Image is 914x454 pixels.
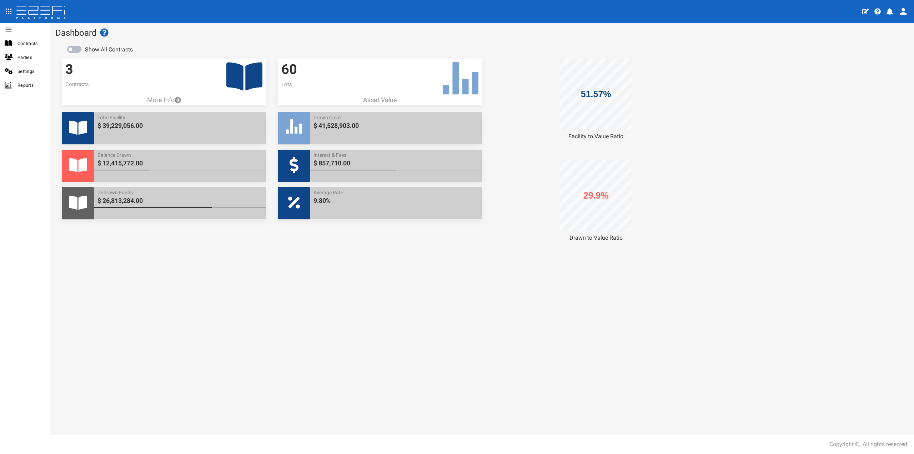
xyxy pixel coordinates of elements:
[65,62,262,77] h3: 3
[313,189,478,196] span: Average Rate
[494,133,698,141] div: Facility to Value Ratio
[17,67,44,75] span: Settings
[97,151,262,159] span: Balance Drawn
[97,159,262,168] span: $ 12,415,772.00
[494,234,698,242] div: Drawn to Value Ratio
[17,81,44,89] span: Reports
[97,196,262,205] span: $ 26,813,284.00
[313,121,478,130] span: $ 41,528,903.00
[97,121,262,130] span: $ 39,229,056.00
[313,151,478,159] span: Interest & Fees
[17,53,44,61] span: Parties
[313,114,478,121] span: Drawn Cover
[65,81,262,88] p: Contracts
[85,46,133,54] label: Show All Contracts
[17,39,44,48] span: Contracts
[313,196,478,205] span: 9.80%
[62,95,266,105] a: More Info
[97,114,262,121] span: Total Facility
[97,189,262,196] span: Undrawn Funds
[281,62,478,77] h3: 60
[313,159,478,168] span: $ 857,710.00
[55,28,909,38] h1: Dashboard
[278,95,482,105] p: Asset Value
[281,81,478,88] p: Lots
[829,440,909,449] div: Copyright ©. All rights reserved.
